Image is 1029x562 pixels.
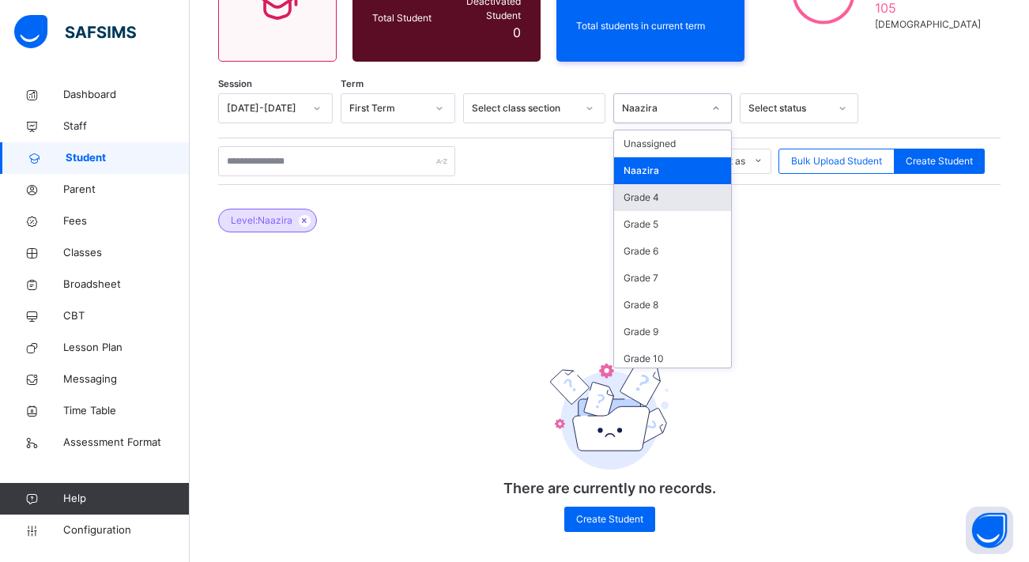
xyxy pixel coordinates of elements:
span: Messaging [63,372,190,387]
div: Naazira [614,157,731,184]
img: emptyFolder.c0dd6c77127a4b698b748a2c71dfa8de.svg [550,358,669,470]
span: Bulk Upload Student [791,154,882,168]
img: safsims [14,15,136,48]
div: Grade 6 [614,238,731,265]
span: Term [341,77,364,91]
span: Help [63,491,189,507]
div: Total Student [368,7,435,29]
span: Student [66,150,190,166]
span: Time Table [63,403,190,419]
span: Level: Naazira [231,213,292,228]
span: Lesson Plan [63,340,190,356]
div: [DATE]-[DATE] [227,101,303,115]
p: There are currently no records. [451,477,767,499]
div: Select status [748,101,829,115]
span: Configuration [63,522,189,538]
span: Assessment Format [63,435,190,451]
span: Dashboard [63,87,190,103]
div: There are currently no records. [451,315,767,548]
div: Grade 10 [614,345,731,372]
span: Create Student [906,154,973,168]
div: Grade 8 [614,292,731,319]
span: Create Student [576,512,643,526]
div: Grade 4 [614,184,731,211]
span: Session [218,77,252,91]
span: Staff [63,119,190,134]
span: Fees [63,213,190,229]
span: Broadsheet [63,277,190,292]
span: 0 [513,25,521,40]
div: Naazira [622,101,703,115]
span: Classes [63,245,190,261]
div: Unassigned [614,130,731,157]
div: Grade 9 [614,319,731,345]
div: Grade 7 [614,265,731,292]
div: Select class section [472,101,576,115]
div: First Term [349,101,426,115]
span: Total students in current term [576,19,725,33]
span: CBT [63,308,190,324]
span: Parent [63,182,190,198]
button: Open asap [966,507,1013,554]
div: Grade 5 [614,211,731,238]
span: [DEMOGRAPHIC_DATA] [875,17,981,32]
